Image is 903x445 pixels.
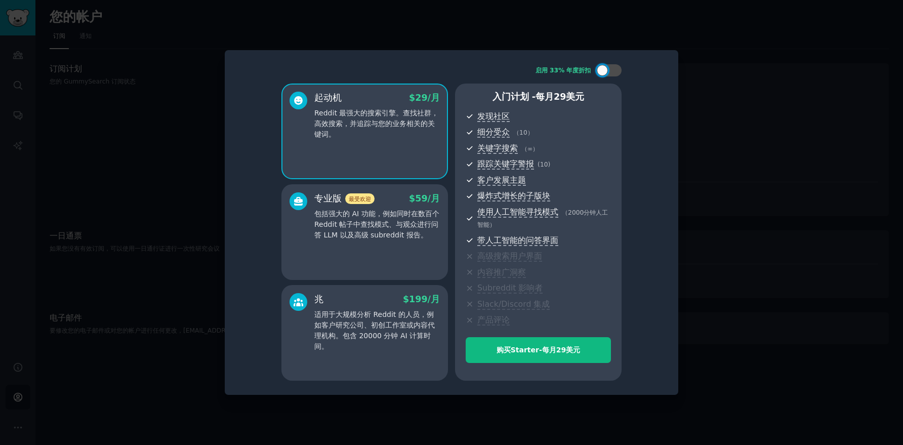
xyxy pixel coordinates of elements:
[542,346,556,354] font: 每月
[314,109,438,138] font: Reddit 最强大的搜索引擎。查找社群，高效搜索，并追踪与您的业务相关的关键词。
[415,193,427,204] font: 59
[540,161,548,168] font: 10
[477,315,510,325] font: 产品评论
[477,283,543,293] font: Subreddit 影响者
[519,129,527,136] font: 10
[521,145,527,152] font: （
[477,235,558,245] font: 带人工智能的问答界面
[562,209,568,216] font: （
[477,127,510,137] font: 细分受众
[314,93,342,103] font: 起动机
[314,193,342,204] font: 专业版
[409,294,428,304] font: 199
[428,294,440,304] font: /月
[314,294,323,304] font: 兆
[536,67,591,74] font: 启用 33% 年度折扣
[497,346,511,354] font: 购买
[477,299,550,309] font: Slack/Discord 集成
[492,92,511,102] font: 入门
[477,207,558,217] font: 使用人工智能寻找模式
[477,159,534,169] font: 跟踪关键字警报
[566,92,584,102] font: 美元
[477,111,510,121] font: 发现社区
[403,294,409,304] font: $
[415,93,427,103] font: 29
[513,129,519,136] font: （
[538,161,540,168] font: (
[511,92,536,102] font: 计划 -
[477,143,518,153] font: 关键字搜索
[489,221,496,228] font: ）
[428,93,440,103] font: /月
[511,346,539,354] font: Starter
[532,145,539,152] font: ）
[477,175,526,185] font: 客户发展主题
[527,145,532,152] font: ∞
[477,251,542,261] font: 高级搜索用户界面
[314,210,439,239] font: 包括强大的 AI 功能，例如同时在数百个 Reddit 帖子中查找模式、与观众进行问答 LLM 以及高级 subreddit 报告。
[536,92,554,102] font: 每月
[477,191,550,200] font: 爆炸式增长的子版块
[428,193,440,204] font: /月
[556,346,580,354] font: 29美元
[409,193,415,204] font: $
[548,161,550,168] font: )
[554,92,566,102] font: 29
[349,196,371,202] font: 最受欢迎
[314,310,435,350] font: 适用于大规模分析 Reddit 的人员，例如客户研究公司、初创工作室或内容代理机构。包含 20000 分钟 AI 计算时间。
[527,129,533,136] font: ）
[477,267,526,277] font: 内容推广洞察
[466,337,611,363] button: 购买Starter-每月29美元
[409,93,415,103] font: $
[539,346,542,354] font: -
